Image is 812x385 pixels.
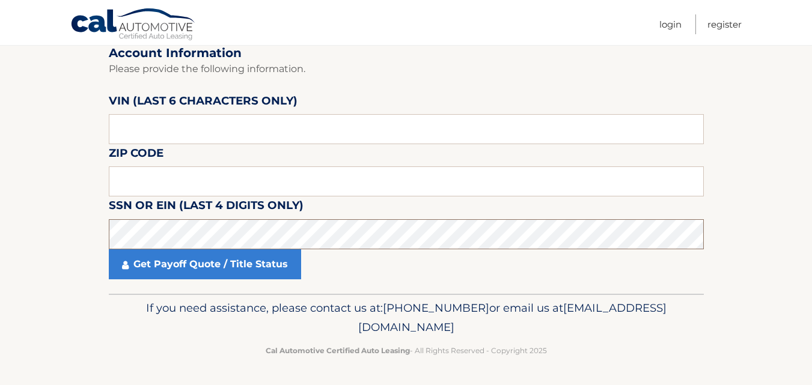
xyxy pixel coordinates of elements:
strong: Cal Automotive Certified Auto Leasing [266,346,410,355]
a: Get Payoff Quote / Title Status [109,249,301,279]
label: Zip Code [109,144,163,166]
a: Register [707,14,742,34]
label: SSN or EIN (last 4 digits only) [109,196,304,219]
p: Please provide the following information. [109,61,704,77]
label: VIN (last 6 characters only) [109,92,298,114]
a: Cal Automotive [70,8,197,43]
p: If you need assistance, please contact us at: or email us at [117,299,696,337]
h2: Account Information [109,46,704,61]
p: - All Rights Reserved - Copyright 2025 [117,344,696,357]
span: [PHONE_NUMBER] [383,301,489,315]
a: Login [659,14,682,34]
